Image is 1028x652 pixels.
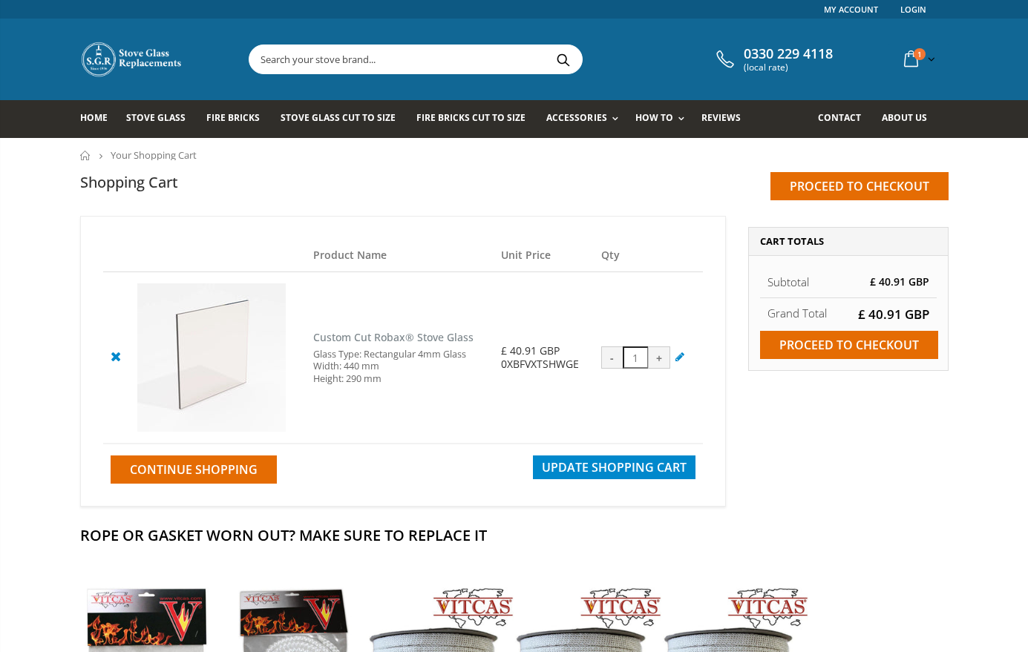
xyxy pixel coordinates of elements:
a: Home [80,100,119,138]
a: 1 [898,45,938,73]
input: Search your stove brand... [249,45,748,73]
input: Proceed to checkout [760,331,938,359]
span: Update Shopping Cart [542,459,687,475]
a: Custom Cut Robax® Stove Glass [313,330,474,344]
a: Home [80,151,91,160]
span: Stove Glass Cut To Size [281,111,396,124]
th: Product Name [306,239,494,272]
span: Stove Glass [126,111,186,124]
a: Stove Glass [126,100,197,138]
span: Home [80,111,108,124]
a: 0330 229 4118 (local rate) [713,46,833,73]
h2: Rope Or Gasket Worn Out? Make Sure To Replace It [80,525,949,545]
button: Search [547,45,580,73]
span: 0330 229 4118 [744,46,833,62]
img: Custom Cut Robax® Stove Glass - Pool #2 [137,283,286,432]
a: Reviews [701,100,752,138]
th: Unit Price [494,239,593,272]
a: Fire Bricks Cut To Size [416,100,537,138]
div: 0XBFVXTSHWGE [501,358,586,371]
strong: Grand Total [767,306,827,320]
a: Continue Shopping [111,455,277,484]
span: Subtotal [767,274,809,289]
a: Fire Bricks [206,100,271,138]
span: How To [635,111,673,124]
img: Stove Glass Replacement [80,41,184,78]
button: Update Shopping Cart [533,455,695,479]
span: £ 40.91 GBP [858,306,929,323]
a: Stove Glass Cut To Size [281,100,407,138]
span: 1 [914,48,926,60]
span: Fire Bricks Cut To Size [416,111,526,124]
a: Accessories [546,100,625,138]
span: Accessories [546,111,606,124]
span: £ 40.91 GBP [870,274,929,289]
a: Contact [818,100,872,138]
th: Qty [594,239,703,272]
a: About us [882,100,938,138]
span: Reviews [701,111,741,124]
span: Continue Shopping [130,461,258,478]
span: (local rate) [744,62,833,73]
span: Fire Bricks [206,111,260,124]
span: Your Shopping Cart [111,148,197,162]
a: How To [635,100,692,138]
span: Contact [818,111,861,124]
h1: Shopping Cart [80,172,178,192]
div: - [601,346,623,369]
div: Glass Type: Rectangular 4mm Glass Width: 440 mm Height: 290 mm [313,349,487,385]
span: Cart Totals [760,234,824,248]
span: About us [882,111,927,124]
div: + [648,346,670,369]
span: £ 40.91 GBP [501,343,560,358]
input: Proceed to checkout [770,172,949,200]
